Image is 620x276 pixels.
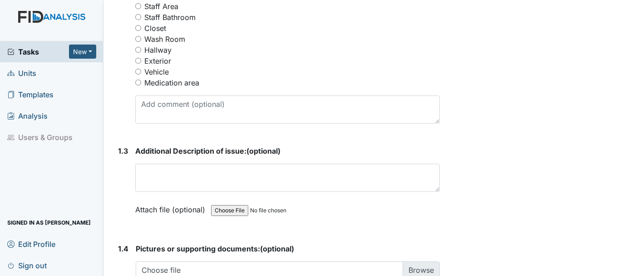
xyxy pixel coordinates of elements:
input: Staff Bathroom [135,14,141,20]
label: Staff Bathroom [144,12,196,23]
span: Signed in as [PERSON_NAME] [7,216,91,230]
strong: (optional) [135,146,440,156]
input: Wash Room [135,36,141,42]
input: Vehicle [135,69,141,75]
label: 1.3 [118,146,128,156]
span: Edit Profile [7,237,55,251]
input: Staff Area [135,3,141,9]
strong: (optional) [136,243,440,254]
label: Attach file (optional) [135,199,209,215]
input: Closet [135,25,141,31]
span: Units [7,66,36,80]
label: Closet [144,23,166,34]
button: New [69,45,96,59]
span: Sign out [7,258,47,272]
span: Analysis [7,109,48,123]
span: Templates [7,87,54,101]
input: Exterior [135,58,141,64]
a: Tasks [7,46,69,57]
input: Medication area [135,80,141,85]
label: 1.4 [118,243,128,254]
label: Staff Area [144,1,178,12]
label: Vehicle [144,66,169,77]
label: Wash Room [144,34,185,45]
span: Pictures or supporting documents: [136,244,260,253]
span: Additional Description of issue: [135,146,246,156]
label: Exterior [144,55,171,66]
input: Hallway [135,47,141,53]
label: Hallway [144,45,172,55]
label: Medication area [144,77,199,88]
